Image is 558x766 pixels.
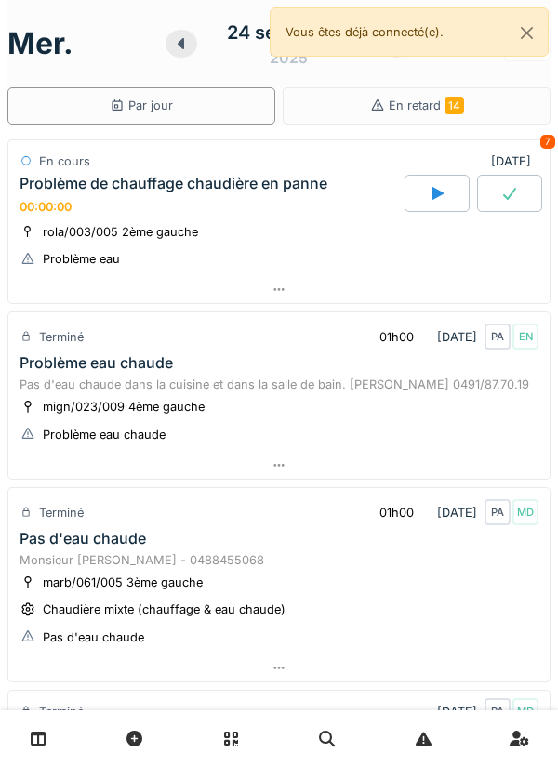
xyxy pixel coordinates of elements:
[20,551,538,569] div: Monsieur [PERSON_NAME] - 0488455068
[364,320,538,354] div: [DATE]
[364,495,538,530] div: [DATE]
[20,175,327,192] div: Problème de chauffage chaudière en panne
[20,354,173,372] div: Problème eau chaude
[43,398,205,416] div: mign/023/009 4ème gauche
[43,223,198,241] div: rola/003/005 2ème gauche
[389,99,464,112] span: En retard
[512,324,538,350] div: EN
[270,7,549,57] div: Vous êtes déjà connecté(e).
[379,504,414,522] div: 01h00
[491,152,538,170] div: [DATE]
[110,97,173,114] div: Par jour
[43,250,120,268] div: Problème eau
[270,46,308,69] div: 2025
[485,698,511,724] div: PA
[512,698,538,724] div: MD
[20,200,72,214] div: 00:00:00
[43,426,166,443] div: Problème eau chaude
[39,703,84,720] div: Terminé
[43,574,203,591] div: marb/061/005 3ème gauche
[43,601,286,618] div: Chaudière mixte (chauffage & eau chaude)
[512,499,538,525] div: MD
[379,328,414,346] div: 01h00
[485,324,511,350] div: PA
[485,499,511,525] div: PA
[39,328,84,346] div: Terminé
[20,530,146,548] div: Pas d'eau chaude
[540,135,555,149] div: 7
[43,628,144,646] div: Pas d'eau chaude
[39,504,84,522] div: Terminé
[39,152,90,170] div: En cours
[445,97,464,114] span: 14
[506,8,548,58] button: Close
[227,19,352,46] div: 24 septembre
[437,698,538,724] div: [DATE]
[20,376,538,393] div: Pas d'eau chaude dans la cuisine et dans la salle de bain. [PERSON_NAME] 0491/87.70.19
[7,26,73,61] h1: mer.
